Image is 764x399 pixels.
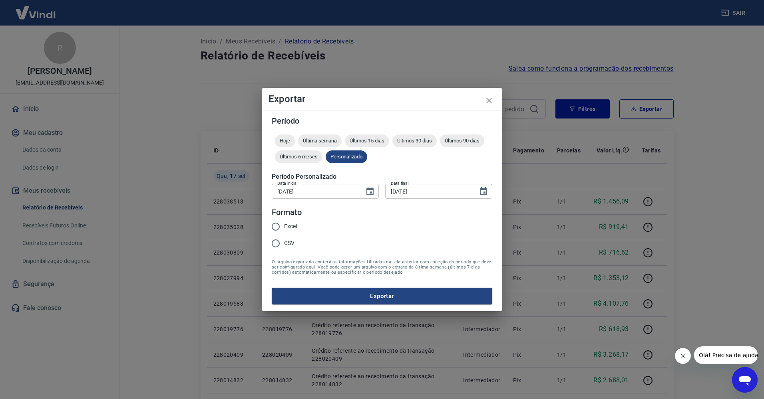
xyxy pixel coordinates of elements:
h4: Exportar [269,94,495,104]
div: Última semana [298,134,342,147]
span: CSV [284,239,294,247]
div: Últimos 15 dias [345,134,389,147]
span: Últimos 90 dias [440,138,484,144]
span: Última semana [298,138,342,144]
span: Personalizado [326,154,367,160]
div: Últimos 90 dias [440,134,484,147]
h5: Período [272,117,492,125]
input: DD/MM/YYYY [272,184,359,199]
h5: Período Personalizado [272,173,492,181]
span: Excel [284,222,297,231]
button: Exportar [272,288,492,304]
iframe: Mensagem da empresa [694,346,758,364]
div: Hoje [275,134,295,147]
div: Últimos 30 dias [392,134,437,147]
span: Últimos 15 dias [345,138,389,144]
label: Data inicial [277,180,298,186]
div: Personalizado [326,150,367,163]
legend: Formato [272,207,302,218]
span: Últimos 30 dias [392,138,437,144]
span: Últimos 6 meses [275,154,322,160]
button: Choose date, selected date is 17 de set de 2025 [476,184,491,199]
button: close [479,91,499,110]
span: Olá! Precisa de ajuda? [5,6,67,12]
label: Data final [391,180,409,186]
button: Choose date, selected date is 16 de set de 2025 [362,184,378,199]
input: DD/MM/YYYY [385,184,472,199]
span: Hoje [275,138,295,144]
iframe: Botão para abrir a janela de mensagens [732,367,758,393]
div: Últimos 6 meses [275,150,322,163]
iframe: Fechar mensagem [675,348,691,364]
span: O arquivo exportado conterá as informações filtradas na tela anterior com exceção do período que ... [272,259,492,275]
